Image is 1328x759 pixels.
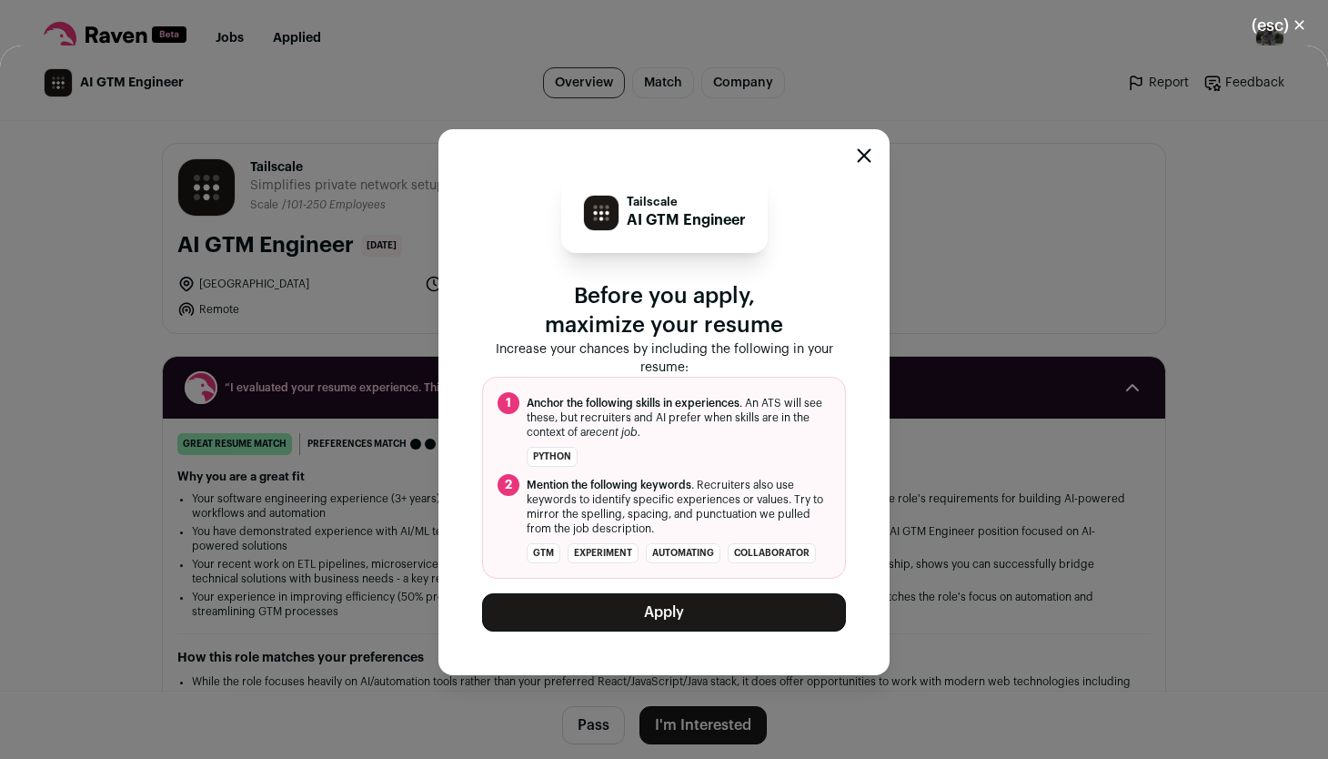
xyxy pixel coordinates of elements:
[498,392,519,414] span: 1
[482,593,846,632] button: Apply
[584,196,619,230] img: 1b38b7df76d57435d400bfa6019e7f6df232de2791a38ffeabae3b0ff0f703ed.jpg
[482,282,846,340] p: Before you apply, maximize your resume
[646,543,720,563] li: automating
[568,543,639,563] li: experiment
[527,396,830,440] span: . An ATS will see these, but recruiters and AI prefer when skills are in the context of a
[527,478,830,536] span: . Recruiters also use keywords to identify specific experiences or values. Try to mirror the spel...
[498,474,519,496] span: 2
[627,209,746,231] p: AI GTM Engineer
[728,543,816,563] li: collaborator
[586,427,640,438] i: recent job.
[482,340,846,377] p: Increase your chances by including the following in your resume:
[527,480,691,491] span: Mention the following keywords
[527,447,578,467] li: Python
[527,398,739,409] span: Anchor the following skills in experiences
[1230,5,1328,46] button: Close modal
[527,543,560,563] li: GTM
[857,148,871,163] button: Close modal
[627,195,746,209] p: Tailscale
